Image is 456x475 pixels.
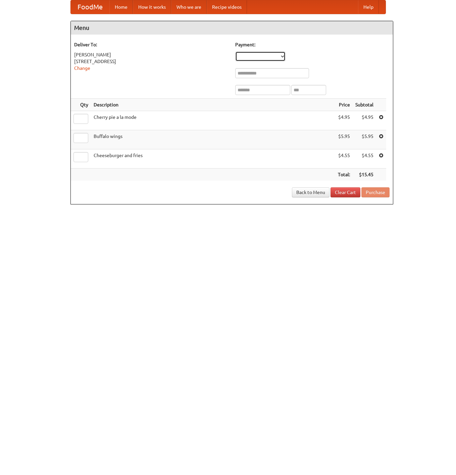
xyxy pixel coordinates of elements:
[91,111,335,130] td: Cherry pie a la mode
[74,41,229,48] h5: Deliver To:
[361,187,390,197] button: Purchase
[353,111,376,130] td: $4.95
[335,149,353,169] td: $4.55
[353,99,376,111] th: Subtotal
[207,0,247,14] a: Recipe videos
[133,0,171,14] a: How it works
[74,58,229,65] div: [STREET_ADDRESS]
[91,130,335,149] td: Buffalo wings
[335,111,353,130] td: $4.95
[171,0,207,14] a: Who we are
[91,149,335,169] td: Cheeseburger and fries
[109,0,133,14] a: Home
[353,130,376,149] td: $5.95
[331,187,360,197] a: Clear Cart
[353,149,376,169] td: $4.55
[335,130,353,149] td: $5.95
[74,65,90,71] a: Change
[335,99,353,111] th: Price
[71,21,393,35] h4: Menu
[358,0,379,14] a: Help
[335,169,353,181] th: Total:
[91,99,335,111] th: Description
[71,99,91,111] th: Qty
[71,0,109,14] a: FoodMe
[235,41,390,48] h5: Payment:
[74,51,229,58] div: [PERSON_NAME]
[353,169,376,181] th: $15.45
[292,187,330,197] a: Back to Menu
